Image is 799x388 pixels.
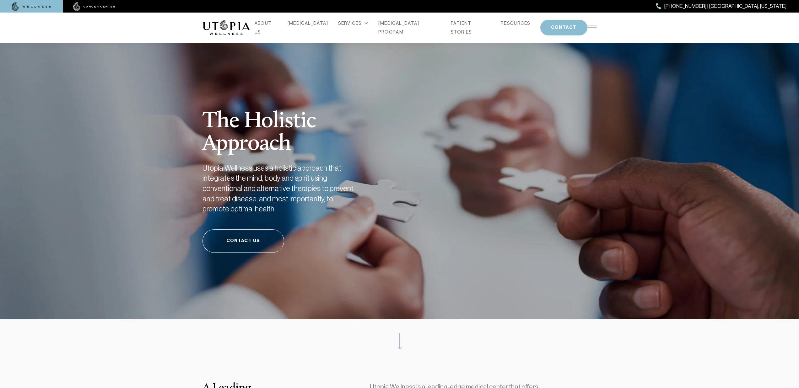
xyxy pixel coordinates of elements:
[540,20,587,35] button: CONTACT
[202,229,284,253] a: Contact Us
[587,25,597,30] img: icon-hamburger
[202,95,388,156] h1: The Holistic Approach
[451,19,491,36] a: PATIENT STORIES
[255,19,278,36] a: ABOUT US
[73,2,115,11] img: cancer center
[378,19,441,36] a: [MEDICAL_DATA] PROGRAM
[12,2,51,11] img: wellness
[656,2,786,10] a: [PHONE_NUMBER] | [GEOGRAPHIC_DATA], [US_STATE]
[338,19,368,28] div: SERVICES
[202,20,250,35] img: logo
[202,163,359,214] h2: Utopia Wellness uses a holistic approach that integrates the mind, body and spirit using conventi...
[288,19,328,28] a: [MEDICAL_DATA]
[664,2,786,10] span: [PHONE_NUMBER] | [GEOGRAPHIC_DATA], [US_STATE]
[501,19,530,28] a: RESOURCES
